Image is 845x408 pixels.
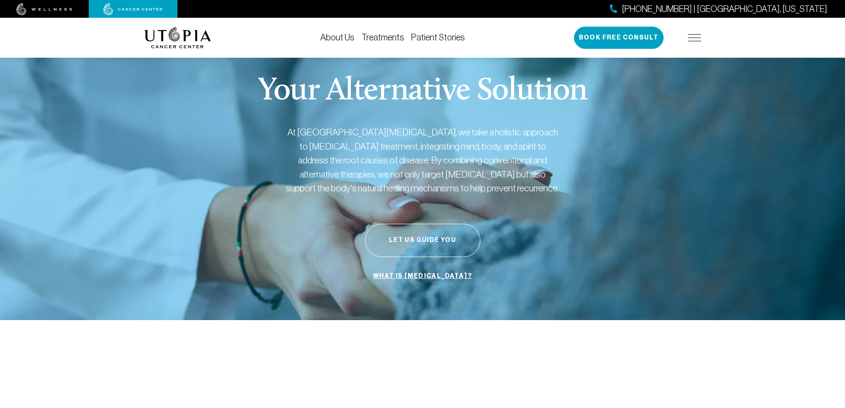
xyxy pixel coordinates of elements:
a: Treatments [362,32,404,42]
a: Patient Stories [411,32,465,42]
a: About Us [320,32,354,42]
button: Book Free Consult [574,27,664,49]
p: At [GEOGRAPHIC_DATA][MEDICAL_DATA], we take a holistic approach to [MEDICAL_DATA] treatment, inte... [285,125,560,195]
p: Your Alternative Solution [258,75,587,107]
span: [PHONE_NUMBER] | [GEOGRAPHIC_DATA], [US_STATE] [622,3,827,16]
img: wellness [16,3,72,16]
button: Let Us Guide You [365,224,480,257]
a: What is [MEDICAL_DATA]? [371,268,474,285]
img: icon-hamburger [688,34,701,41]
img: logo [144,27,211,48]
img: cancer center [103,3,163,16]
a: [PHONE_NUMBER] | [GEOGRAPHIC_DATA], [US_STATE] [610,3,827,16]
